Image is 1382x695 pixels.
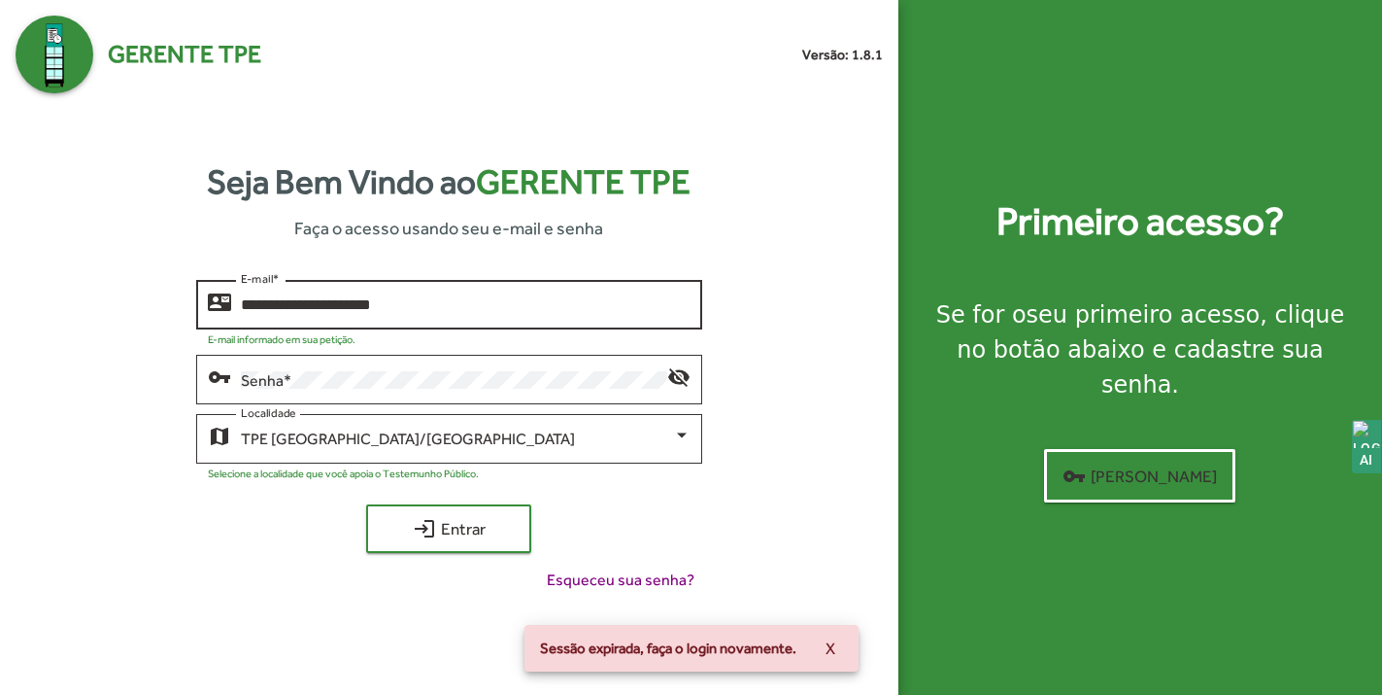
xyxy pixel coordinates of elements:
[922,297,1359,402] div: Se for o , clique no botão abaixo e cadastre sua senha.
[1062,465,1086,488] mat-icon: vpn_key
[413,517,436,540] mat-icon: login
[208,333,355,345] mat-hint: E-mail informado em sua petição.
[540,639,796,658] span: Sessão expirada, faça o login novamente.
[208,424,231,447] mat-icon: map
[1062,459,1217,494] span: [PERSON_NAME]
[810,631,851,666] button: X
[476,162,691,201] span: Gerente TPE
[667,365,691,388] mat-icon: visibility_off
[547,569,694,592] span: Esqueceu sua senha?
[207,156,691,208] strong: Seja Bem Vindo ao
[366,504,531,553] button: Entrar
[294,215,603,241] span: Faça o acesso usando seu e-mail e senha
[384,511,514,546] span: Entrar
[826,631,835,666] span: X
[1027,301,1261,329] strong: seu primeiro acesso
[241,430,575,448] span: TPE [GEOGRAPHIC_DATA]/[GEOGRAPHIC_DATA]
[1044,449,1235,503] button: [PERSON_NAME]
[996,192,1284,251] strong: Primeiro acesso?
[16,16,93,93] img: Logo Gerente
[802,45,883,65] small: Versão: 1.8.1
[208,290,231,313] mat-icon: contact_mail
[208,468,479,479] mat-hint: Selecione a localidade que você apoia o Testemunho Público.
[108,36,261,73] span: Gerente TPE
[208,365,231,388] mat-icon: vpn_key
